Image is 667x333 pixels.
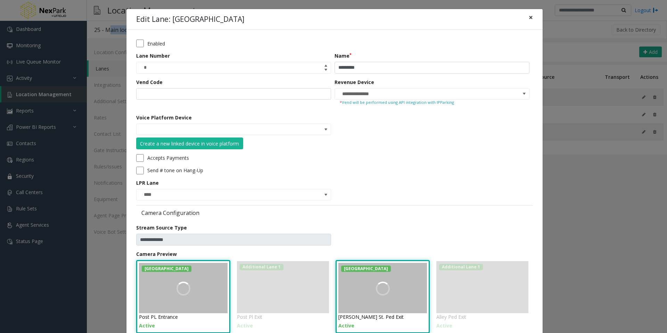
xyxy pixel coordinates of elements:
[321,68,331,73] span: Decrease value
[136,138,243,149] button: Create a new linked device in voice platform
[338,263,427,313] img: camera-preview-placeholder.jpg
[439,264,483,270] span: Additional Lane 1
[136,224,187,231] label: Stream Source Type
[147,40,165,47] label: Enabled
[338,313,427,320] p: [PERSON_NAME] St. Ped Exit
[237,322,329,329] p: Active
[237,261,329,313] img: camera-preview-placeholder.jpg
[338,322,427,329] p: Active
[136,78,163,86] label: Vend Code
[147,154,189,161] label: Accepts Payments
[136,52,170,59] label: Lane Number
[147,167,203,174] label: Send # tone on Hang-Up
[140,140,239,147] div: Create a new linked device in voice platform
[136,14,244,25] h4: Edit Lane: [GEOGRAPHIC_DATA]
[136,179,159,186] label: LPR Lane
[136,114,192,121] label: Voice Platform Device
[321,62,331,68] span: Increase value
[335,78,374,86] label: Revenue Device
[341,266,391,272] span: [GEOGRAPHIC_DATA]
[139,263,228,313] img: camera-preview-placeholder.jpg
[436,261,528,313] img: camera-preview-placeholder.jpg
[524,9,538,26] button: Close
[335,52,352,59] label: Name
[436,322,528,329] p: Active
[136,250,177,258] label: Camera Preview
[142,266,191,272] span: [GEOGRAPHIC_DATA]
[136,209,333,217] label: Camera Configuration
[237,313,329,320] p: Post Pl Exit
[137,124,292,135] input: NO DATA FOUND
[240,264,283,270] span: Additional Lane 1
[139,313,228,320] p: Post PL Entrance
[436,313,528,320] p: Alley Ped Exit
[340,100,524,106] small: Vend will be performed using API integration with IPParking
[139,322,228,329] p: Active
[529,13,533,22] span: ×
